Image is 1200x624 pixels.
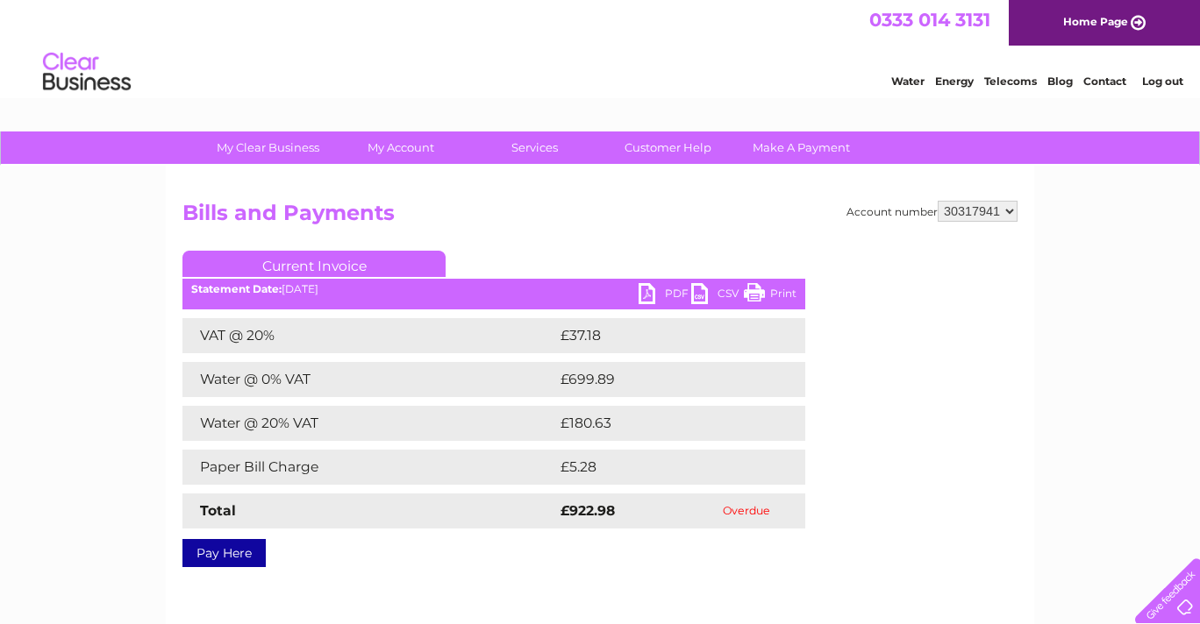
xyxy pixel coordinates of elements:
td: Overdue [688,493,805,528]
img: logo.png [42,46,132,99]
a: Blog [1047,74,1073,88]
a: Current Invoice [182,251,446,277]
div: Clear Business is a trading name of Verastar Limited (registered in [GEOGRAPHIC_DATA] No. 3667643... [187,10,1016,85]
a: 0333 014 3131 [869,9,990,31]
a: Energy [935,74,974,88]
a: Telecoms [984,74,1037,88]
a: Log out [1142,74,1183,88]
a: Make A Payment [729,131,874,164]
a: PDF [639,283,691,308]
a: Services [462,131,607,164]
td: £180.63 [556,406,774,441]
td: VAT @ 20% [182,318,556,353]
a: Pay Here [182,539,266,567]
td: Paper Bill Charge [182,450,556,485]
td: Water @ 0% VAT [182,362,556,397]
td: Water @ 20% VAT [182,406,556,441]
h2: Bills and Payments [182,201,1018,234]
a: Print [744,283,796,308]
strong: Total [200,502,236,519]
div: Account number [846,201,1018,222]
div: [DATE] [182,283,805,295]
strong: £922.98 [561,502,615,519]
td: £37.18 [556,318,768,353]
a: My Account [329,131,474,164]
td: £5.28 [556,450,764,485]
td: £699.89 [556,362,775,397]
a: Customer Help [596,131,740,164]
a: My Clear Business [196,131,340,164]
a: CSV [691,283,744,308]
a: Water [891,74,925,88]
a: Contact [1083,74,1126,88]
b: Statement Date: [191,282,282,295]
